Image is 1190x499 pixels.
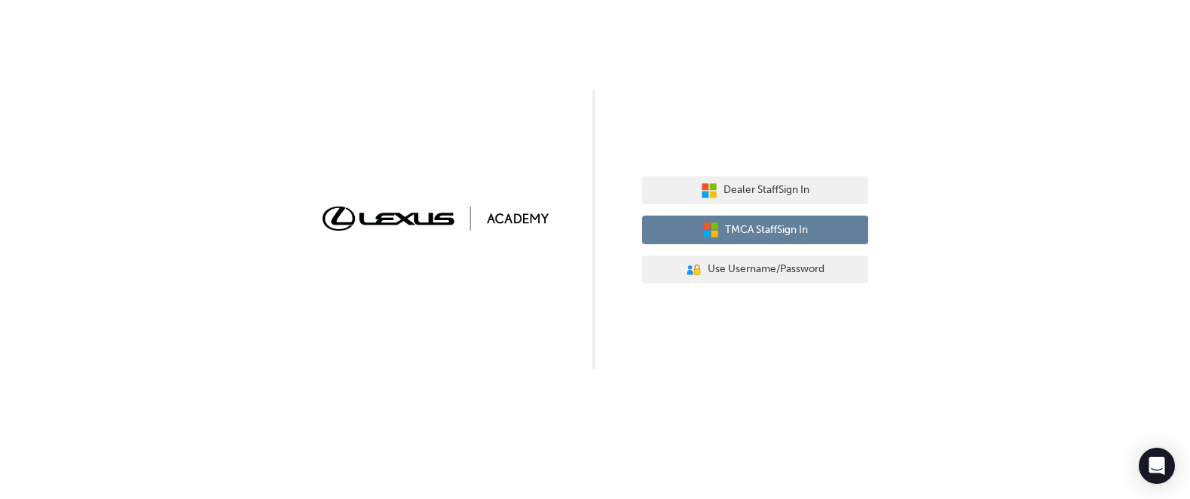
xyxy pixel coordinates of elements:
[723,182,809,199] span: Dealer Staff Sign In
[323,207,549,230] img: Trak
[642,176,868,205] button: Dealer StaffSign In
[642,216,868,244] button: TMCA StaffSign In
[642,256,868,284] button: Use Username/Password
[1139,448,1175,484] div: Open Intercom Messenger
[708,261,824,278] span: Use Username/Password
[725,222,808,239] span: TMCA Staff Sign In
